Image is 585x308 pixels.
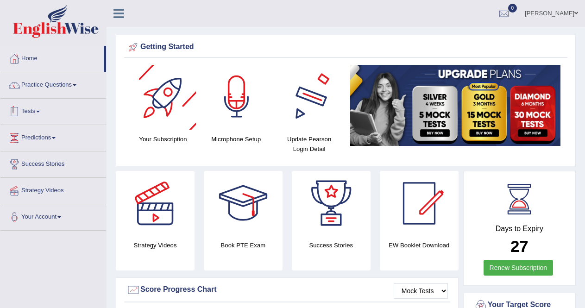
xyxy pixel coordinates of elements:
[126,283,448,297] div: Score Progress Chart
[508,4,517,13] span: 0
[116,240,195,250] h4: Strategy Videos
[474,225,565,233] h4: Days to Expiry
[277,134,341,154] h4: Update Pearson Login Detail
[204,134,268,144] h4: Microphone Setup
[0,99,106,122] a: Tests
[350,65,560,146] img: small5.jpg
[0,125,106,148] a: Predictions
[126,40,565,54] div: Getting Started
[0,46,104,69] a: Home
[0,178,106,201] a: Strategy Videos
[380,240,459,250] h4: EW Booklet Download
[0,204,106,227] a: Your Account
[0,72,106,95] a: Practice Questions
[0,151,106,175] a: Success Stories
[292,240,371,250] h4: Success Stories
[131,134,195,144] h4: Your Subscription
[484,260,554,276] a: Renew Subscription
[204,240,283,250] h4: Book PTE Exam
[510,237,528,255] b: 27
